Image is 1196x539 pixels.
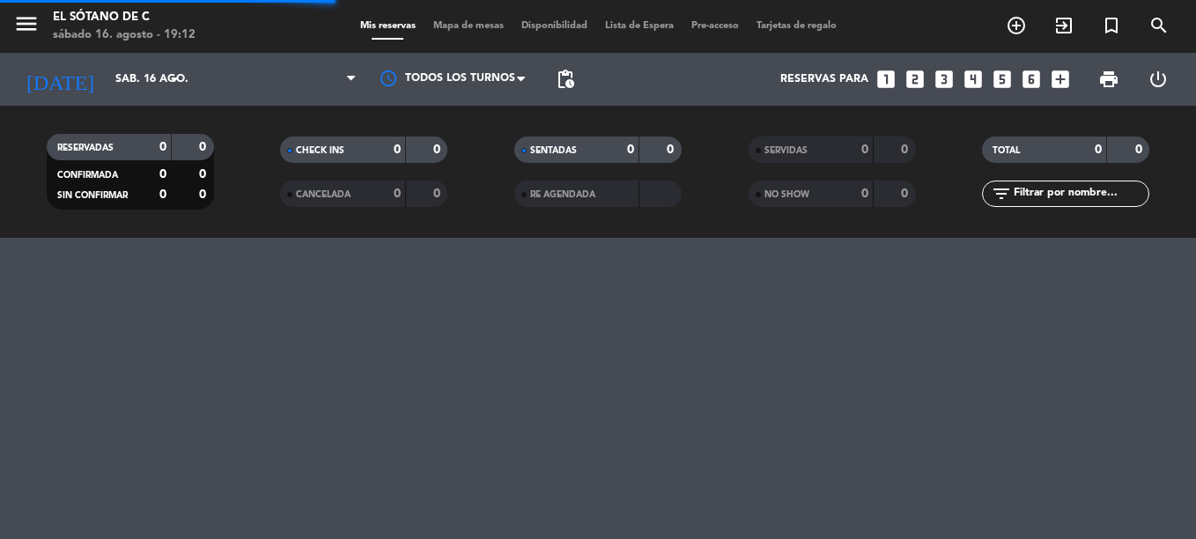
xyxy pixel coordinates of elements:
[296,146,344,155] span: CHECK INS
[159,168,166,181] strong: 0
[425,21,513,31] span: Mapa de mesas
[1133,53,1183,106] div: LOG OUT
[394,144,401,156] strong: 0
[13,60,107,99] i: [DATE]
[433,188,444,200] strong: 0
[351,21,425,31] span: Mis reservas
[764,146,808,155] span: SERVIDAS
[991,68,1014,91] i: looks_5
[1012,184,1148,203] input: Filtrar por nombre...
[530,190,595,199] span: RE AGENDADA
[13,11,40,37] i: menu
[1098,69,1119,90] span: print
[861,144,868,156] strong: 0
[199,168,210,181] strong: 0
[1006,15,1027,36] i: add_circle_outline
[993,146,1020,155] span: TOTAL
[57,191,128,200] span: SIN CONFIRMAR
[1049,68,1072,91] i: add_box
[1148,15,1170,36] i: search
[962,68,985,91] i: looks_4
[296,190,351,199] span: CANCELADA
[164,69,185,90] i: arrow_drop_down
[683,21,748,31] span: Pre-acceso
[1135,144,1146,156] strong: 0
[780,73,868,85] span: Reservas para
[748,21,845,31] span: Tarjetas de regalo
[199,141,210,153] strong: 0
[933,68,956,91] i: looks_3
[901,144,912,156] strong: 0
[596,21,683,31] span: Lista de Espera
[875,68,897,91] i: looks_one
[394,188,401,200] strong: 0
[555,69,576,90] span: pending_actions
[57,171,118,180] span: CONFIRMADA
[57,144,114,152] span: RESERVADAS
[904,68,927,91] i: looks_two
[159,188,166,201] strong: 0
[530,146,577,155] span: SENTADAS
[1020,68,1043,91] i: looks_6
[13,11,40,43] button: menu
[199,188,210,201] strong: 0
[901,188,912,200] strong: 0
[991,183,1012,204] i: filter_list
[627,144,634,156] strong: 0
[53,9,196,26] div: El Sótano de C
[159,141,166,153] strong: 0
[1053,15,1074,36] i: exit_to_app
[1095,144,1102,156] strong: 0
[1148,69,1169,90] i: power_settings_new
[667,144,677,156] strong: 0
[764,190,809,199] span: NO SHOW
[53,26,196,44] div: sábado 16. agosto - 19:12
[1101,15,1122,36] i: turned_in_not
[513,21,596,31] span: Disponibilidad
[433,144,444,156] strong: 0
[861,188,868,200] strong: 0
